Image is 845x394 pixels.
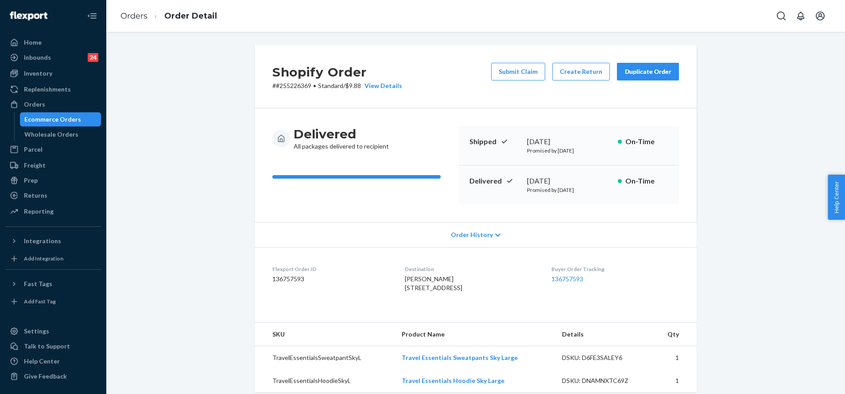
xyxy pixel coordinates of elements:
dd: 136757593 [272,275,391,283]
div: Inbounds [24,53,51,62]
button: View Details [361,81,402,90]
a: Add Fast Tag [5,295,101,309]
button: Integrations [5,234,101,248]
a: Settings [5,324,101,338]
div: 24 [88,53,98,62]
a: Replenishments [5,82,101,96]
dt: Flexport Order ID [272,265,391,273]
button: Give Feedback [5,369,101,383]
span: [PERSON_NAME] [STREET_ADDRESS] [405,275,462,291]
p: Promised by [DATE] [527,147,611,154]
th: Details [555,323,652,346]
div: Settings [24,327,49,336]
td: 1 [652,346,697,370]
div: Inventory [24,69,52,78]
p: On-Time [625,176,668,186]
a: Reporting [5,204,101,218]
a: Travel Essentials Hoodie Sky Large [402,377,504,384]
td: TravelEssentialsHoodieSkyL [255,369,395,392]
div: Add Fast Tag [24,298,56,305]
a: Parcel [5,142,101,157]
div: Wholesale Orders [24,130,78,139]
div: Home [24,38,42,47]
p: Promised by [DATE] [527,186,611,194]
button: Duplicate Order [617,63,679,80]
a: Order Detail [164,11,217,21]
a: Ecommerce Orders [20,112,101,126]
div: Fast Tags [24,279,52,288]
button: Fast Tags [5,277,101,291]
div: Give Feedback [24,372,67,381]
p: Shipped [469,137,520,147]
div: Duplicate Order [624,67,671,76]
button: Open notifications [792,7,810,25]
div: Parcel [24,145,43,154]
p: On-Time [625,137,668,147]
div: Talk to Support [24,342,70,351]
p: # #255226369 / $9.88 [272,81,402,90]
div: Add Integration [24,255,63,262]
div: [DATE] [527,176,611,186]
h3: Delivered [294,126,389,142]
td: TravelEssentialsSweatpantSkyL [255,346,395,370]
button: Open Search Box [772,7,790,25]
button: Talk to Support [5,339,101,353]
div: Reporting [24,207,54,216]
p: Delivered [469,176,520,186]
th: Product Name [395,323,555,346]
td: 1 [652,369,697,392]
div: Prep [24,176,38,185]
button: Help Center [828,175,845,220]
div: Returns [24,191,47,200]
a: Inventory [5,66,101,80]
div: Help Center [24,357,60,366]
a: Help Center [5,354,101,368]
th: SKU [255,323,395,346]
button: Open account menu [811,7,829,25]
button: Submit Claim [491,63,545,80]
a: Returns [5,188,101,203]
a: Wholesale Orders [20,127,101,142]
a: Orders [5,97,101,111]
a: Orders [120,11,147,21]
a: Add Integration [5,252,101,266]
a: Travel Essentials Sweatpants Sky Large [402,354,518,361]
div: All packages delivered to recipient [294,126,389,151]
ol: breadcrumbs [113,3,224,29]
th: Qty [652,323,697,346]
img: Flexport logo [10,11,47,20]
a: Prep [5,173,101,187]
div: [DATE] [527,137,611,147]
a: Home [5,35,101,50]
div: Ecommerce Orders [24,115,81,124]
span: Order History [451,230,493,239]
a: Freight [5,158,101,172]
div: DSKU: D6FE3SALEY6 [562,353,645,362]
button: Create Return [552,63,610,80]
span: • [313,82,316,89]
dt: Destination [405,265,537,273]
button: Close Navigation [83,7,101,25]
a: Inbounds24 [5,50,101,65]
div: Orders [24,100,45,109]
div: Integrations [24,237,61,245]
div: Freight [24,161,46,170]
span: Standard [318,82,343,89]
h2: Shopify Order [272,63,402,81]
dt: Buyer Order Tracking [551,265,679,273]
a: 136757593 [551,275,583,283]
div: Replenishments [24,85,71,94]
div: DSKU: DNAMNXTC69Z [562,376,645,385]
